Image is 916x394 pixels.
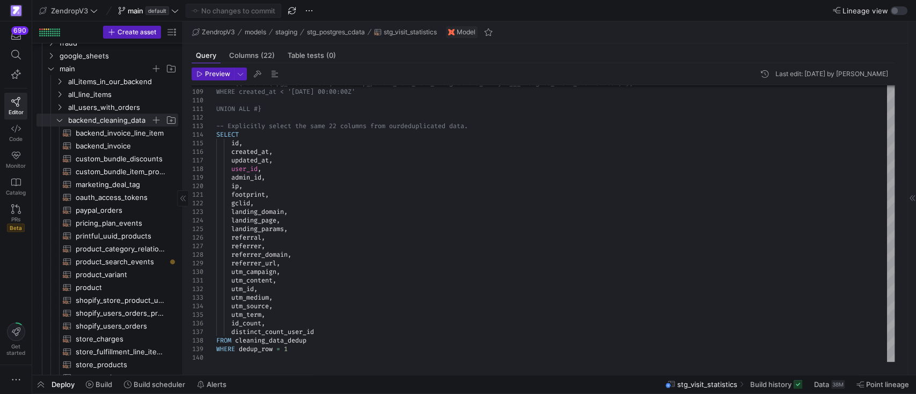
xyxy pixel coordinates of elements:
span: , [239,182,243,190]
a: marketing_deal_tag​​​​​​​​​​ [36,178,178,191]
span: 1 [284,345,288,353]
div: 129 [192,259,203,267]
span: pricing_plan_events​​​​​​​​​​ [76,217,166,229]
span: backend_invoice​​​​​​​​​​ [76,140,166,152]
div: 135 [192,310,203,319]
a: store_charges​​​​​​​​​​ [36,332,178,345]
a: custom_bundle_item_product_variants​​​​​​​​​​ [36,165,178,178]
button: ZendropV3 [36,4,100,18]
div: Press SPACE to select this row. [36,217,178,229]
div: 122 [192,199,203,207]
button: stg_visit_statistics [371,26,439,39]
span: gclid [231,199,250,207]
span: utm_term [231,310,261,319]
span: , [269,302,273,310]
span: ZendropV3 [51,6,88,15]
span: marketing_deal_tag​​​​​​​​​​ [76,179,166,191]
span: Create asset [118,28,156,36]
span: updated_at [231,156,269,165]
a: store_settings​​​​​​​​​​ [36,371,178,384]
div: Press SPACE to select this row. [36,358,178,371]
div: 126 [192,233,203,242]
span: models [245,28,266,36]
div: Press SPACE to select this row. [36,101,178,114]
div: 118 [192,165,203,173]
div: 140 [192,353,203,362]
a: shopify_users_orders_products​​​​​​​​​​ [36,307,178,319]
span: shopify_store_product_unit_sold_data​​​​​​​​​​ [76,294,166,307]
span: store_settings​​​​​​​​​​ [76,371,166,384]
span: (0) [326,52,336,59]
div: 125 [192,225,203,233]
span: Preview [205,70,230,78]
span: , [261,173,265,182]
span: Code [9,136,23,142]
div: Press SPACE to select this row. [36,178,178,191]
span: stg_visit_statistics [384,28,437,36]
span: WHERE created_at < '[DATE] 00:00:00Z' [216,87,355,96]
span: , [269,147,273,156]
span: dedup_row [239,345,273,353]
span: user_id [231,165,258,173]
div: Press SPACE to select this row. [36,88,178,101]
span: printful_uuid_products​​​​​​​​​​ [76,230,166,242]
div: 127 [192,242,203,250]
span: paypal_orders​​​​​​​​​​ [76,204,166,217]
span: utm_campaign [231,267,276,276]
span: referrer [231,242,261,250]
span: Build [96,380,112,389]
span: (22) [261,52,275,59]
a: store_fulfillment_line_items​​​​​​​​​​ [36,345,178,358]
div: 111 [192,105,203,113]
span: Deploy [52,380,75,389]
span: utm_id [231,285,254,293]
span: , [288,250,291,259]
div: Press SPACE to select this row. [36,268,178,281]
a: Monitor [4,146,27,173]
div: 115 [192,139,203,147]
a: backend_invoice​​​​​​​​​​ [36,139,178,152]
span: landing_page [231,216,276,225]
span: landing_domain [231,207,284,216]
span: oauth_access_tokens​​​​​​​​​​ [76,191,166,204]
div: 119 [192,173,203,182]
span: main [128,6,143,15]
span: product​​​​​​​​​​ [76,281,166,294]
a: pricing_plan_events​​​​​​​​​​ [36,217,178,229]
span: ip [231,182,239,190]
div: Press SPACE to select this row. [36,307,178,319]
span: Editor [9,109,24,115]
div: Press SPACE to select this row. [36,204,178,217]
button: Point lineage [852,375,914,393]
div: 130 [192,267,203,276]
img: undefined [448,29,455,35]
div: Press SPACE to select this row. [36,139,178,152]
span: , [261,310,265,319]
span: ZendropV3 [202,28,235,36]
span: default [145,6,169,15]
span: footprint [231,190,265,199]
div: Press SPACE to select this row. [36,191,178,204]
span: , [269,156,273,165]
a: Editor [4,93,27,120]
span: cleaning_data_dedup [235,336,306,345]
span: Point lineage [866,380,909,389]
div: 38M [831,380,845,389]
div: 109 [192,87,203,96]
a: printful_uuid_products​​​​​​​​​​ [36,229,178,242]
span: , [276,259,280,267]
span: , [276,267,280,276]
div: 120 [192,182,203,190]
span: landing_params [231,225,284,233]
span: Get started [6,343,25,356]
div: Press SPACE to select this row. [36,242,178,255]
div: Press SPACE to select this row. [36,49,178,62]
span: store_products​​​​​​​​​​ [76,359,166,371]
span: , [254,285,258,293]
button: stg_postgres_cdata [304,26,368,39]
span: custom_bundle_item_product_variants​​​​​​​​​​ [76,166,166,178]
button: Preview [192,68,234,80]
div: Press SPACE to select this row. [36,345,178,358]
a: product_category_relations​​​​​​​​​​ [36,242,178,255]
span: created_at [231,147,269,156]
